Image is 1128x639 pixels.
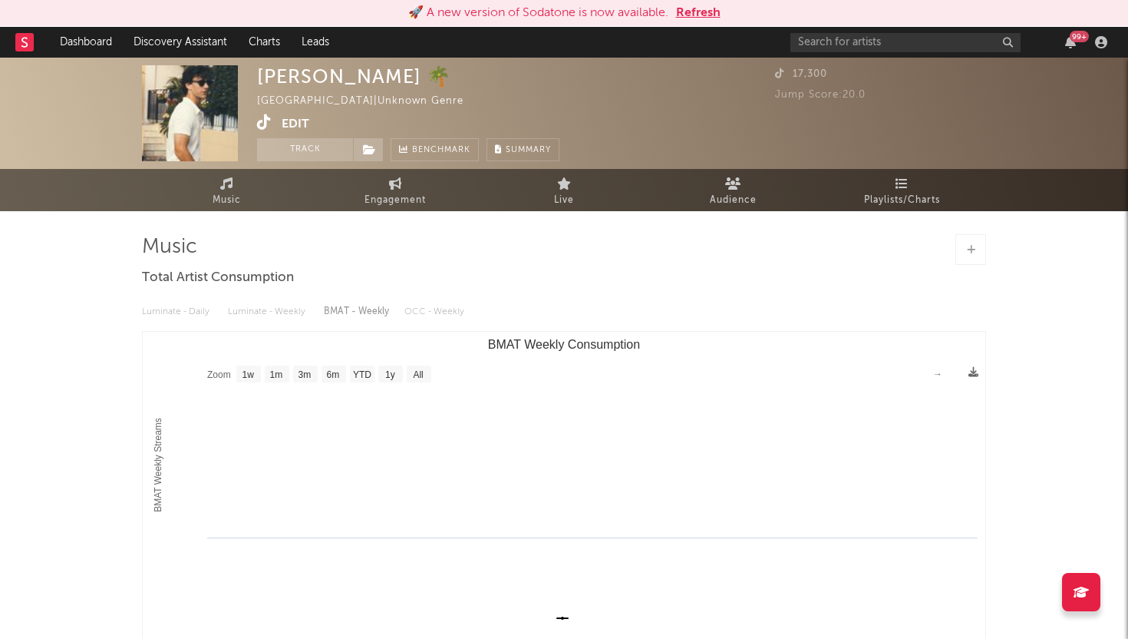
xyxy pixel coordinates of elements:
[817,169,986,211] a: Playlists/Charts
[775,69,827,79] span: 17,300
[775,90,866,100] span: Jump Score: 20.0
[242,369,255,380] text: 1w
[207,369,231,380] text: Zoom
[488,338,640,351] text: BMAT Weekly Consumption
[385,369,395,380] text: 1y
[123,27,238,58] a: Discovery Assistant
[311,169,480,211] a: Engagement
[291,27,340,58] a: Leads
[257,65,451,88] div: [PERSON_NAME] 🌴
[270,369,283,380] text: 1m
[486,138,559,161] button: Summary
[506,146,551,154] span: Summary
[327,369,340,380] text: 6m
[554,191,574,210] span: Live
[412,141,470,160] span: Benchmark
[413,369,423,380] text: All
[391,138,479,161] a: Benchmark
[790,33,1021,52] input: Search for artists
[353,369,371,380] text: YTD
[676,4,721,22] button: Refresh
[282,114,309,134] button: Edit
[257,138,353,161] button: Track
[142,169,311,211] a: Music
[49,27,123,58] a: Dashboard
[1070,31,1089,42] div: 99 +
[143,332,985,639] svg: BMAT Weekly Consumption
[153,418,163,512] text: BMAT Weekly Streams
[213,191,241,210] span: Music
[933,369,942,379] text: →
[480,169,648,211] a: Live
[238,27,291,58] a: Charts
[364,191,426,210] span: Engagement
[142,269,294,287] span: Total Artist Consumption
[298,369,312,380] text: 3m
[408,4,668,22] div: 🚀 A new version of Sodatone is now available.
[864,191,940,210] span: Playlists/Charts
[257,92,481,111] div: [GEOGRAPHIC_DATA] | Unknown Genre
[710,191,757,210] span: Audience
[648,169,817,211] a: Audience
[1065,36,1076,48] button: 99+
